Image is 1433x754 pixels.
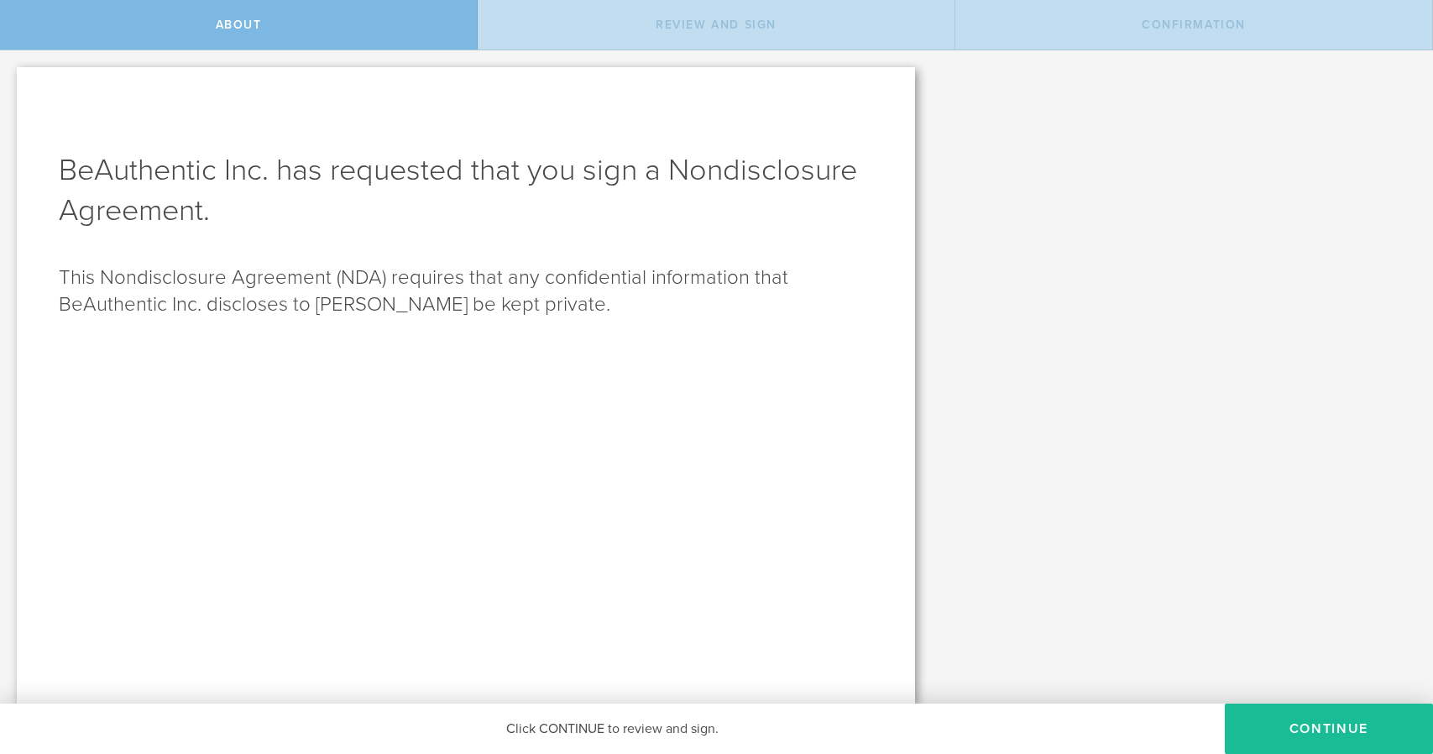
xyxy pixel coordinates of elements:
[1142,18,1246,32] span: Confirmation
[59,150,873,231] h1: BeAuthentic Inc. has requested that you sign a Nondisclosure Agreement .
[59,264,873,318] p: This Nondisclosure Agreement (NDA) requires that any confidential information that BeAuthentic In...
[656,18,777,32] span: Review and sign
[216,18,262,32] span: About
[1225,704,1433,754] button: Continue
